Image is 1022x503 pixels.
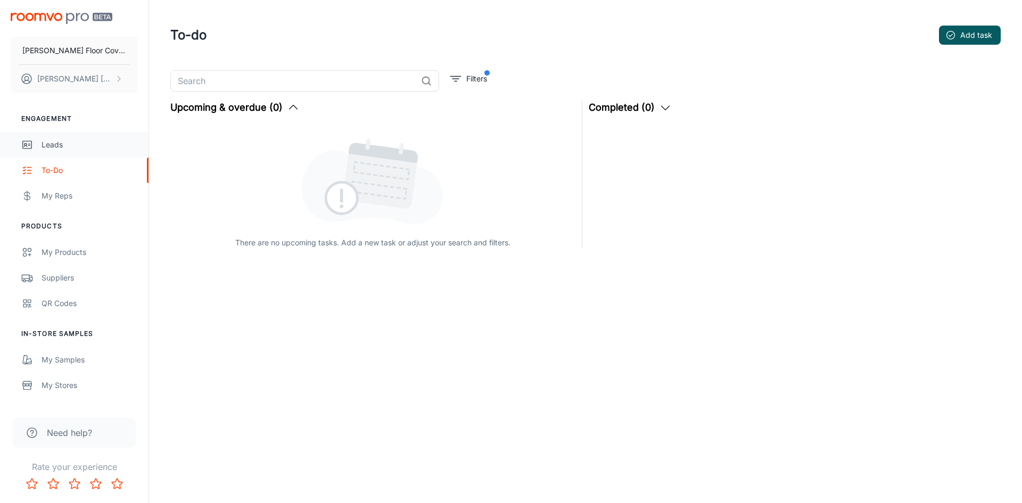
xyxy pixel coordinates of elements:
div: My Products [42,246,138,258]
input: Search [170,70,417,92]
button: [PERSON_NAME] [PERSON_NAME] [11,65,138,93]
button: filter [448,70,490,87]
div: Leads [42,139,138,151]
p: There are no upcoming tasks. Add a new task or adjust your search and filters. [235,237,510,249]
div: My Reps [42,190,138,202]
button: Add task [939,26,1001,45]
img: upcoming_and_overdue_tasks_empty_state.svg [302,136,443,224]
button: Completed (0) [589,100,672,115]
div: To-do [42,164,138,176]
div: QR Codes [42,298,138,309]
h1: To-do [170,26,207,45]
div: Suppliers [42,272,138,284]
p: Filters [466,73,487,85]
p: [PERSON_NAME] Floor Coverings PA [22,45,126,56]
button: Upcoming & overdue (0) [170,100,300,115]
button: [PERSON_NAME] Floor Coverings PA [11,37,138,64]
img: Roomvo PRO Beta [11,13,112,24]
p: [PERSON_NAME] [PERSON_NAME] [37,73,112,85]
